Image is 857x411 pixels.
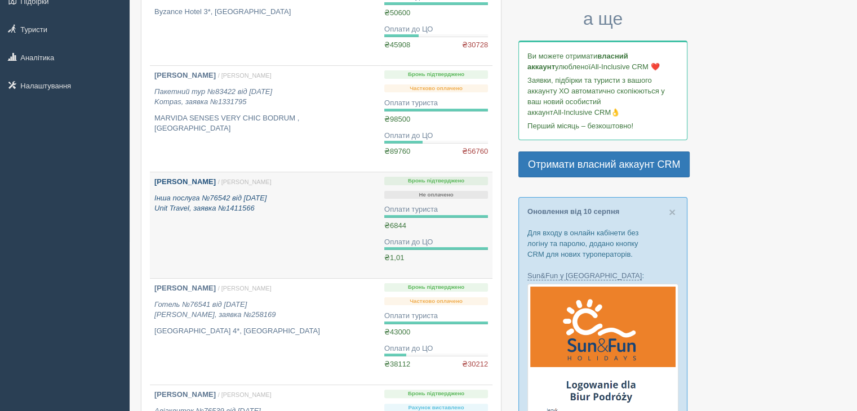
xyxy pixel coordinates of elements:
span: ₴45908 [384,41,410,49]
div: Оплати туриста [384,311,488,321]
div: Оплати туриста [384,98,488,109]
a: Оновлення від 10 серпня [527,207,619,216]
span: ₴6844 [384,221,406,230]
b: [PERSON_NAME] [154,284,216,292]
div: Оплати до ЦО [384,343,488,354]
span: / [PERSON_NAME] [218,178,272,185]
p: Не оплачено [384,191,488,199]
p: Частково оплачено [384,84,488,93]
span: ₴30728 [462,40,488,51]
span: / [PERSON_NAME] [218,391,272,398]
div: Оплати до ЦО [384,237,488,248]
span: ₴89760 [384,147,410,155]
span: ₴1,01 [384,253,404,262]
b: [PERSON_NAME] [154,71,216,79]
span: All-Inclusive CRM ❤️ [590,62,659,71]
p: Бронь підтверджено [384,177,488,185]
i: Пакетний тур №83422 від [DATE] Kompas, заявка №1331795 [154,87,272,106]
a: Отримати власний аккаунт CRM [518,151,690,177]
b: власний аккаунт [527,52,628,71]
div: Оплати туриста [384,204,488,215]
p: Для входу в онлайн кабінети без логіну та паролю, додано кнопку CRM для нових туроператорів. [527,227,678,260]
span: / [PERSON_NAME] [218,72,272,79]
a: [PERSON_NAME] / [PERSON_NAME] Інша послуга №76542 від [DATE]Unit Travel, заявка №1411566 [150,172,380,278]
i: Інша послуга №76542 від [DATE] Unit Travel, заявка №1411566 [154,194,267,213]
button: Close [669,206,676,218]
p: Ви можете отримати улюбленої [527,51,678,72]
p: Частково оплачено [384,297,488,306]
p: Заявки, підбірки та туристи з вашого аккаунту ХО автоматично скопіюються у ваш новий особистий ак... [527,75,678,118]
p: [GEOGRAPHIC_DATA] 4*, [GEOGRAPHIC_DATA] [154,326,375,337]
p: : [527,270,678,281]
p: Бронь підтверджено [384,70,488,79]
span: × [669,205,676,218]
b: [PERSON_NAME] [154,390,216,399]
p: Перший місяць – безкоштовно! [527,120,678,131]
a: [PERSON_NAME] / [PERSON_NAME] Готель №76541 від [DATE][PERSON_NAME], заявка №258169 [GEOGRAPHIC_D... [150,279,380,385]
a: Sun&Fun у [GEOGRAPHIC_DATA] [527,271,642,280]
p: Бронь підтверджено [384,390,488,398]
i: Готель №76541 від [DATE] [PERSON_NAME], заявка №258169 [154,300,276,319]
p: Byzance Hotel 3*, [GEOGRAPHIC_DATA] [154,7,375,17]
b: [PERSON_NAME] [154,177,216,186]
span: ₴50600 [384,8,410,17]
span: ₴43000 [384,328,410,336]
span: ₴38112 [384,360,410,368]
span: ₴30212 [462,359,488,370]
span: ₴98500 [384,115,410,123]
div: Оплати до ЦО [384,24,488,35]
span: All-Inclusive CRM👌 [553,108,620,117]
div: Оплати до ЦО [384,131,488,141]
span: / [PERSON_NAME] [218,285,272,292]
p: MARVIDA SENSES VERY CHIC BODRUM , [GEOGRAPHIC_DATA] [154,113,375,134]
p: Бронь підтверджено [384,283,488,292]
h3: а ще [518,9,687,29]
span: ₴56760 [462,146,488,157]
a: [PERSON_NAME] / [PERSON_NAME] Пакетний тур №83422 від [DATE]Kompas, заявка №1331795 MARVIDA SENSE... [150,66,380,172]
